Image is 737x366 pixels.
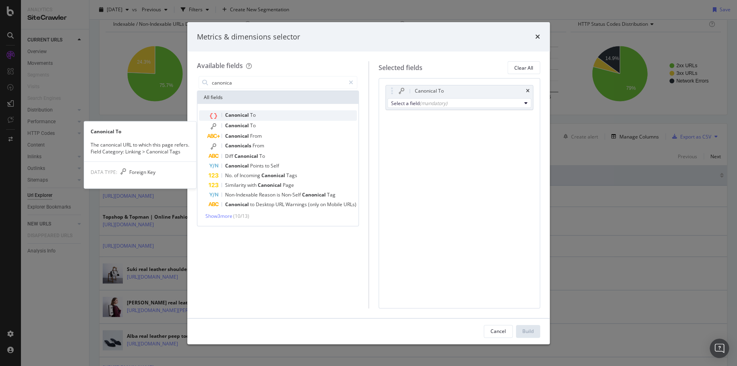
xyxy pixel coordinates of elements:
span: Page [283,182,294,188]
span: Canonical [225,132,250,139]
button: Build [516,325,540,338]
span: URL [275,201,286,208]
span: Canonical [225,162,250,169]
div: Build [522,328,534,335]
span: (only [308,201,320,208]
span: Mobile [327,201,344,208]
div: modal [187,22,550,344]
div: Canonical TotimesSelect a field(mandatory) [385,85,534,110]
div: Clear All [514,64,533,71]
div: Canonical To [415,87,444,95]
span: From [250,132,262,139]
span: Tag [327,191,335,198]
div: Select a field [391,100,522,107]
span: ( 10 / 13 ) [233,213,249,219]
span: with [247,182,258,188]
div: The canonical URL to which this page refers. Field Category: Linking > Canonical Tags [84,141,196,155]
span: Points [250,162,265,169]
span: to [265,162,271,169]
div: (mandatory) [420,100,447,107]
span: is [277,191,282,198]
span: No. [225,172,234,179]
button: Select a field(mandatory) [387,98,532,108]
span: Desktop [256,201,275,208]
span: Non-Indexable [225,191,259,198]
div: Selected fields [379,63,422,72]
span: to [250,201,256,208]
button: Clear All [507,61,540,74]
span: URLs) [344,201,356,208]
span: Similarity [225,182,247,188]
button: Cancel [484,325,513,338]
span: Show 3 more [205,213,232,219]
div: Cancel [491,328,506,335]
span: Canonical [302,191,327,198]
span: To [250,112,256,118]
div: Metrics & dimensions selector [197,32,300,42]
span: Canonicals [225,142,253,149]
span: Canonical [234,153,259,159]
span: on [320,201,327,208]
span: Diff [225,153,234,159]
span: Non-Self [282,191,302,198]
span: Self [271,162,279,169]
span: Canonical [258,182,283,188]
span: Canonical [225,201,250,208]
span: of [234,172,240,179]
span: Incoming [240,172,261,179]
span: Canonical [261,172,286,179]
div: times [526,89,530,93]
div: Open Intercom Messenger [710,339,729,358]
span: Warnings [286,201,308,208]
div: times [535,32,540,42]
div: Canonical To [84,128,196,134]
div: Available fields [197,61,243,70]
div: All fields [197,91,358,104]
input: Search by field name [211,77,345,89]
span: From [253,142,264,149]
span: Canonical [225,112,250,118]
span: Reason [259,191,277,198]
span: Canonical [225,122,250,129]
span: To [250,122,256,129]
span: Tags [286,172,297,179]
span: To [259,153,265,159]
